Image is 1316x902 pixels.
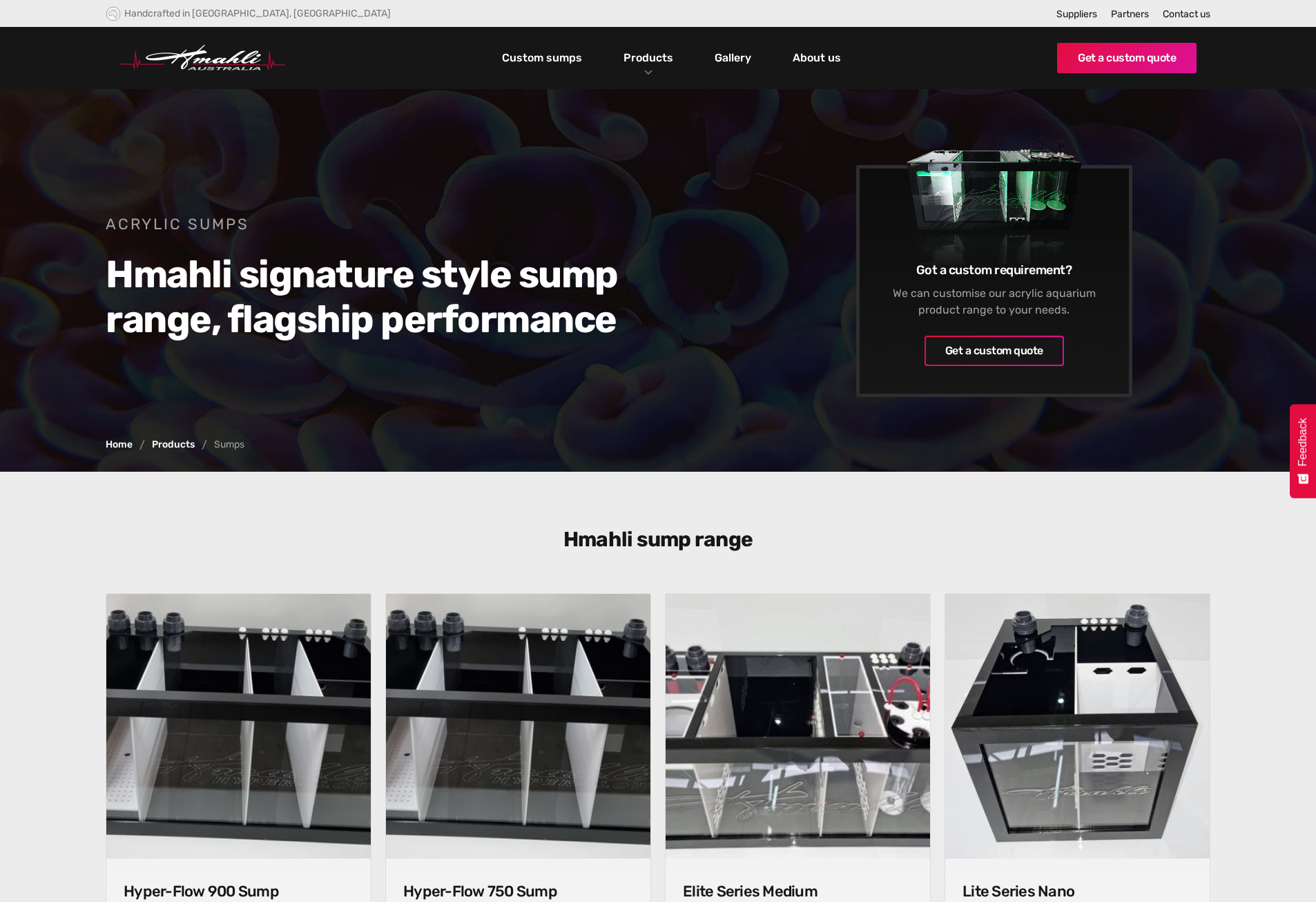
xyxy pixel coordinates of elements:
[124,8,391,19] div: Handcrafted in [GEOGRAPHIC_DATA], [GEOGRAPHIC_DATA]
[214,440,244,450] div: Sumps
[683,883,913,901] h4: Elite Series Medium
[119,45,285,71] a: home
[711,46,755,70] a: Gallery
[124,883,354,901] h4: Hyper-Flow 900 Sump
[106,440,133,450] a: Home
[106,594,371,858] img: Hyper-Flow 900 Sump
[106,214,637,235] h1: Acrylic Sumps
[666,594,930,858] img: Elite Series Medium
[789,46,844,70] a: About us
[499,46,586,70] a: Custom sumps
[880,262,1108,278] h6: Got a custom requirement?
[1297,418,1309,466] span: Feedback
[613,27,684,89] div: Products
[620,48,677,68] a: Products
[119,45,285,71] img: Hmahli Australia Logo
[1057,43,1197,73] a: Get a custom quote
[386,594,650,858] img: Hyper-Flow 750 Sump
[1163,8,1210,20] a: Contact us
[1290,404,1316,498] button: Feedback - Show survey
[880,285,1108,318] div: We can customise our acrylic aquarium product range to your needs.
[1111,8,1149,20] a: Partners
[1056,8,1097,20] a: Suppliers
[962,883,1192,901] h4: Lite Series Nano
[945,594,1210,858] img: Lite Series Nano
[392,527,924,552] h3: Hmahli sump range
[106,252,637,342] h2: Hmahli signature style sump range, flagship performance
[880,99,1108,303] img: Sumps
[152,440,195,450] a: Products
[403,883,633,901] h4: Hyper-Flow 750 Sump
[925,336,1064,366] a: Get a custom quote
[945,343,1043,359] div: Get a custom quote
